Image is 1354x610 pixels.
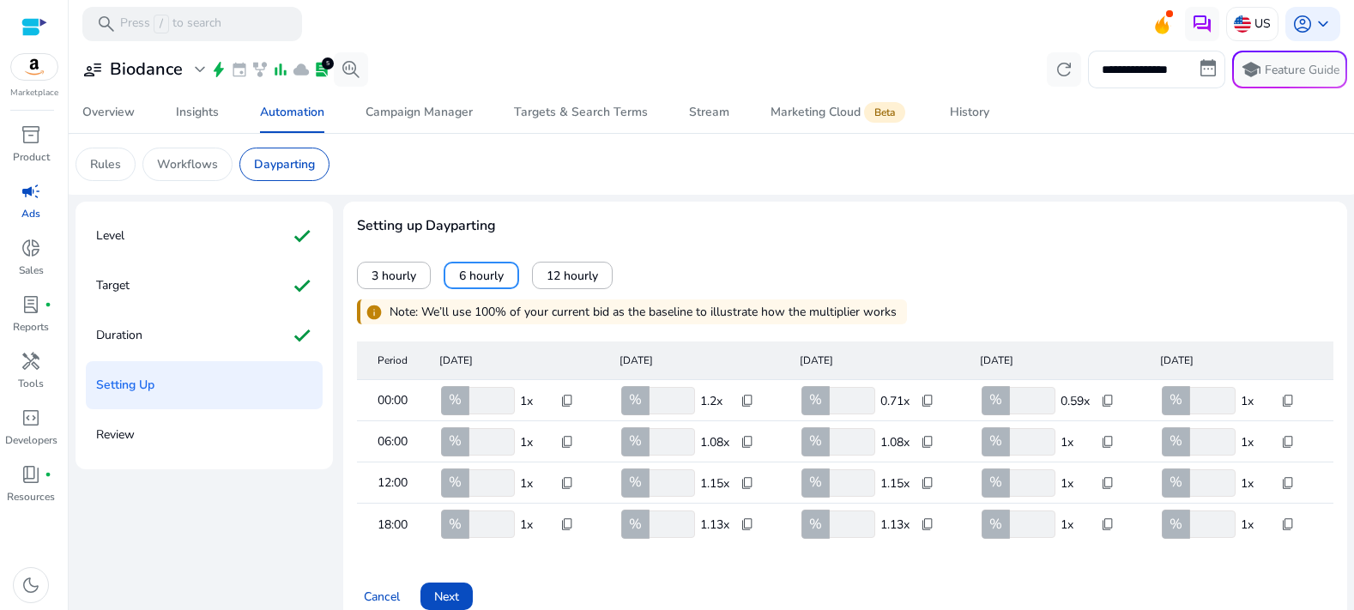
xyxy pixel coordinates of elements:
span: content_copy [740,476,754,490]
p: Rules [90,155,121,173]
button: Next [420,583,473,610]
p: 1x [1061,474,1091,492]
span: % [629,516,642,534]
span: search_insights [341,59,361,80]
p: 1.15x [880,474,910,492]
mat-header-cell: [DATE] [786,341,966,380]
span: 6 hourly [459,267,504,285]
span: book_4 [21,464,41,485]
p: Note: We’ll use 100% of your current bid as the baseline to illustrate how the multiplier works [390,303,897,321]
span: code_blocks [21,408,41,428]
span: % [989,474,1002,492]
p: 1x [1241,433,1271,451]
span: school [1241,59,1261,80]
span: Next [434,588,459,606]
button: Cancel [357,583,407,610]
span: content_copy [560,476,574,490]
span: user_attributes [82,59,103,80]
button: search_insights [334,52,368,87]
p: 1x [1061,516,1091,534]
span: content_copy [1101,517,1115,531]
h3: Biodance [110,59,183,80]
p: Setting Up [96,371,154,399]
p: Level [96,222,124,250]
p: 1x [1061,433,1091,451]
div: Stream [689,106,729,118]
span: % [1170,474,1182,492]
span: % [629,474,642,492]
div: Targets & Search Terms [514,106,648,118]
span: % [449,432,462,450]
span: 3 hourly [372,267,416,285]
span: % [1170,391,1182,409]
mat-header-cell: [DATE] [1146,341,1327,380]
p: 1.13x [880,516,910,534]
span: content_copy [921,394,934,408]
span: % [809,432,822,450]
span: % [989,516,1002,534]
span: info [366,304,383,321]
div: 5 [322,57,334,69]
mat-header-cell: [DATE] [966,341,1146,380]
span: % [629,432,642,450]
p: Reports [13,319,49,335]
p: Dayparting [254,155,315,173]
p: Review [96,421,135,449]
span: content_copy [1101,435,1115,449]
button: 12 hourly [532,262,613,289]
button: 6 hourly [444,262,519,289]
p: 1x [520,392,550,410]
span: % [809,474,822,492]
mat-icon: check [292,222,312,250]
p: US [1254,9,1271,39]
span: content_copy [1281,476,1295,490]
p: 1.08x [880,433,910,451]
span: cloud [293,61,310,78]
span: % [1170,516,1182,534]
mat-cell: 06:00 [357,421,426,462]
span: content_copy [1281,435,1295,449]
p: 0.71x [880,392,910,410]
p: 1x [520,433,550,451]
span: content_copy [921,476,934,490]
p: Target [96,272,130,299]
span: content_copy [1101,476,1115,490]
div: Automation [260,106,324,118]
p: 1x [520,516,550,534]
span: % [809,391,822,409]
p: 1x [520,474,550,492]
mat-cell: 00:00 [357,380,426,421]
span: event [231,61,248,78]
span: dark_mode [21,575,41,595]
span: content_copy [740,435,754,449]
p: 1.2x [700,392,730,410]
span: content_copy [560,435,574,449]
p: Developers [5,432,57,448]
span: content_copy [1101,394,1115,408]
span: % [449,516,462,534]
button: schoolFeature Guide [1232,51,1347,88]
p: Ads [21,206,40,221]
span: % [989,432,1002,450]
p: Product [13,149,50,165]
p: Workflows [157,155,218,173]
mat-header-cell: [DATE] [606,341,786,380]
span: donut_small [21,238,41,258]
mat-header-cell: Period [357,341,426,380]
p: 1.15x [700,474,730,492]
mat-icon: check [292,322,312,349]
p: 1x [1241,474,1271,492]
p: Resources [7,489,55,504]
span: % [809,516,822,534]
span: fiber_manual_record [45,301,51,308]
span: inventory_2 [21,124,41,145]
p: 0.59x [1061,392,1091,410]
span: Setting up Dayparting [357,215,1333,236]
span: account_circle [1292,14,1313,34]
span: content_copy [560,517,574,531]
span: lab_profile [21,294,41,315]
span: handyman [21,351,41,371]
p: Marketplace [10,87,58,100]
span: % [449,474,462,492]
img: us.svg [1234,15,1251,33]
